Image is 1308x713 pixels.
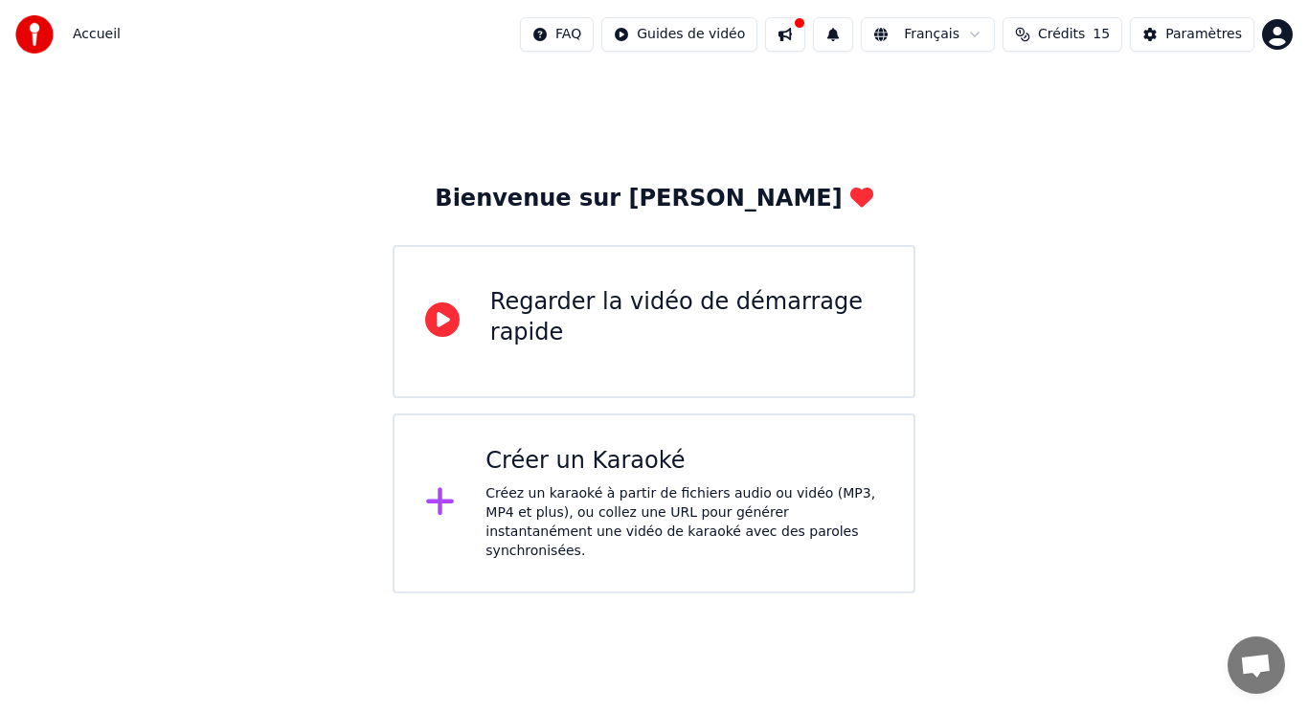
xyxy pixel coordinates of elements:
button: FAQ [520,17,594,52]
button: Paramètres [1130,17,1254,52]
div: Regarder la vidéo de démarrage rapide [490,287,883,348]
img: youka [15,15,54,54]
span: Accueil [73,25,121,44]
span: 15 [1093,25,1110,44]
div: Paramètres [1165,25,1242,44]
nav: breadcrumb [73,25,121,44]
a: Ouvrir le chat [1228,636,1285,694]
div: Créez un karaoké à partir de fichiers audio ou vidéo (MP3, MP4 et plus), ou collez une URL pour g... [485,484,883,561]
button: Crédits15 [1003,17,1122,52]
div: Créer un Karaoké [485,446,883,477]
button: Guides de vidéo [601,17,757,52]
div: Bienvenue sur [PERSON_NAME] [435,184,872,214]
span: Crédits [1038,25,1085,44]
